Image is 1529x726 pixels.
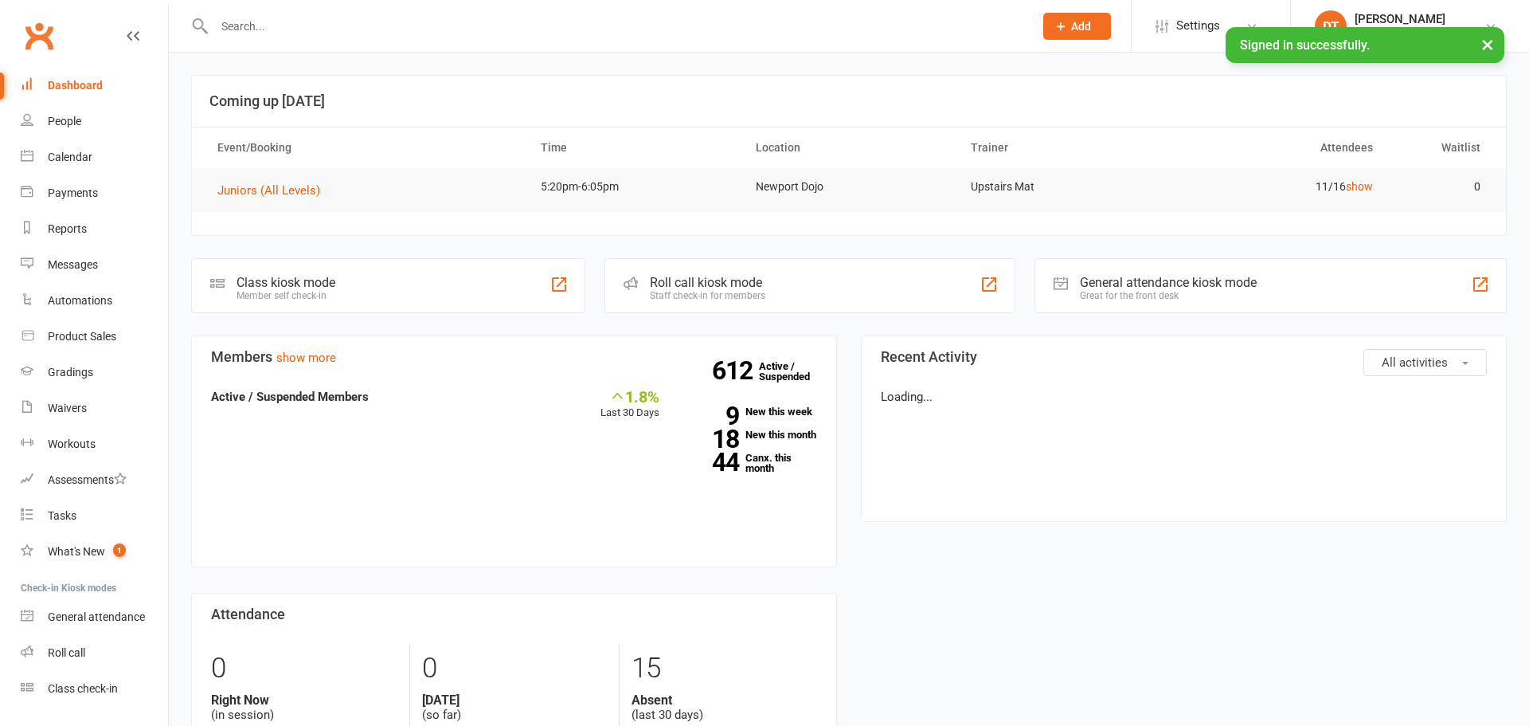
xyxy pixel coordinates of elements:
td: Upstairs Mat [956,168,1171,206]
a: Reports [21,211,168,247]
div: Class check-in [48,682,118,695]
div: Assessments [48,473,127,486]
div: General attendance [48,610,145,623]
span: Juniors (All Levels) [217,183,320,198]
a: Class kiosk mode [21,671,168,707]
td: 0 [1387,168,1495,206]
td: 11/16 [1171,168,1386,206]
div: [PERSON_NAME] [1355,12,1445,26]
input: Search... [209,15,1023,37]
strong: Active / Suspended Members [211,390,369,404]
div: Last 30 Days [600,387,659,422]
a: Assessments [21,462,168,498]
div: Calendar [48,151,92,163]
div: 1.8% [600,387,659,405]
button: Add [1043,13,1111,40]
div: (last 30 days) [632,693,817,723]
div: Tasks [48,509,76,522]
span: Add [1071,20,1091,33]
p: Loading... [881,387,1487,406]
a: 18New this month [683,430,817,440]
div: Dashboard [48,79,103,92]
h3: Recent Activity [881,349,1487,365]
div: What's New [48,545,105,558]
a: Workouts [21,426,168,462]
div: Automations [48,294,112,307]
th: Attendees [1171,128,1386,168]
a: Product Sales [21,319,168,355]
div: 15 [632,645,817,693]
a: 9New this week [683,406,817,417]
td: Newport Dojo [741,168,956,206]
a: Tasks [21,498,168,534]
a: Dashboard [21,68,168,104]
a: Automations [21,283,168,319]
div: Payments [48,186,98,199]
div: 0 [211,645,397,693]
th: Event/Booking [203,128,526,168]
div: (in session) [211,693,397,723]
strong: Right Now [211,693,397,708]
a: Waivers [21,390,168,426]
div: Gradings [48,366,93,379]
div: (so far) [422,693,608,723]
div: Waivers [48,402,87,414]
div: Staff check-in for members [650,290,765,301]
a: People [21,104,168,139]
div: Twins Martial Arts [1355,26,1445,41]
th: Location [741,128,956,168]
div: Class kiosk mode [237,275,335,290]
strong: [DATE] [422,693,608,708]
strong: 9 [683,404,739,428]
div: Product Sales [48,330,116,343]
th: Trainer [956,128,1171,168]
div: Roll call kiosk mode [650,275,765,290]
div: DT [1315,10,1347,42]
button: × [1473,27,1502,61]
a: Payments [21,175,168,211]
div: 0 [422,645,608,693]
th: Waitlist [1387,128,1495,168]
div: Great for the front desk [1080,290,1257,301]
strong: 18 [683,427,739,451]
strong: Absent [632,693,817,708]
span: 1 [113,544,126,557]
span: All activities [1382,355,1448,370]
div: Reports [48,222,87,235]
a: General attendance kiosk mode [21,599,168,635]
th: Time [526,128,741,168]
a: Calendar [21,139,168,175]
a: What's New1 [21,534,168,570]
a: 44Canx. this month [683,453,817,473]
div: General attendance kiosk mode [1080,275,1257,290]
strong: 44 [683,450,739,474]
div: Member self check-in [237,290,335,301]
div: Roll call [48,646,85,659]
span: Settings [1176,8,1220,44]
a: Gradings [21,355,168,390]
a: Clubworx [19,16,59,56]
strong: 612 [712,359,759,383]
a: Roll call [21,635,168,671]
h3: Members [211,349,817,365]
div: People [48,115,81,128]
a: show more [276,351,336,365]
div: Workouts [48,438,96,450]
span: Signed in successfully. [1240,37,1370,53]
td: 5:20pm-6:05pm [526,168,741,206]
button: Juniors (All Levels) [217,181,331,200]
h3: Attendance [211,606,817,622]
a: show [1346,180,1373,193]
a: Messages [21,247,168,283]
div: Messages [48,258,98,271]
a: 612Active / Suspended [759,349,829,394]
button: All activities [1363,349,1487,376]
h3: Coming up [DATE] [209,93,1488,109]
